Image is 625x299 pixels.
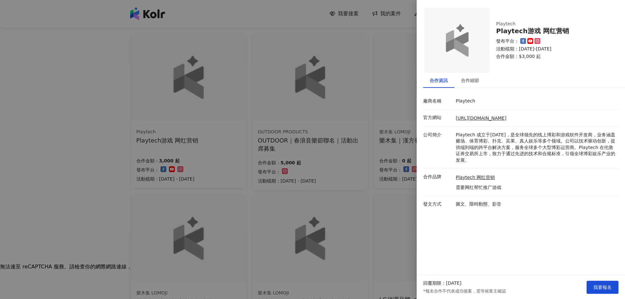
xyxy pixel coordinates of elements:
[593,285,612,290] span: 我要報名
[423,115,452,121] p: 官方網站
[423,98,452,104] p: 廠商名稱
[456,98,615,104] p: Playtech
[461,77,479,84] div: 合作細節
[423,174,452,180] p: 合作品牌
[496,27,611,35] div: Playtech游戏 网红营销
[430,77,448,84] div: 合作資訊
[587,281,618,294] button: 我要報名
[456,116,507,121] a: [URL][DOMAIN_NAME]
[496,53,611,60] p: 合作金額： $3,000 起
[423,288,506,294] p: *報名合作不代表成功接案，需等候業主確認
[496,38,519,45] p: 發布平台：
[456,184,501,191] p: 需要网红帮忙推广游戏
[496,46,611,52] p: 活動檔期：[DATE]-[DATE]
[423,280,461,287] p: 回覆期限：[DATE]
[423,201,452,208] p: 發文方式
[441,24,473,57] img: logo
[456,201,615,208] p: 圖文、限時動態、影音
[456,132,615,164] p: Playtech 成立于[DATE]，是全球领先的线上博彩和游戏软件开发商，业务涵盖赌场、体育博彩、扑克、宾果、真人娱乐等多个领域。公司以技术驱动创新，提供端到端的跨平台解决方案，服务全球多个大...
[456,174,501,181] a: Playtech 网红营销
[496,21,600,27] div: Playtech
[423,132,452,138] p: 公司簡介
